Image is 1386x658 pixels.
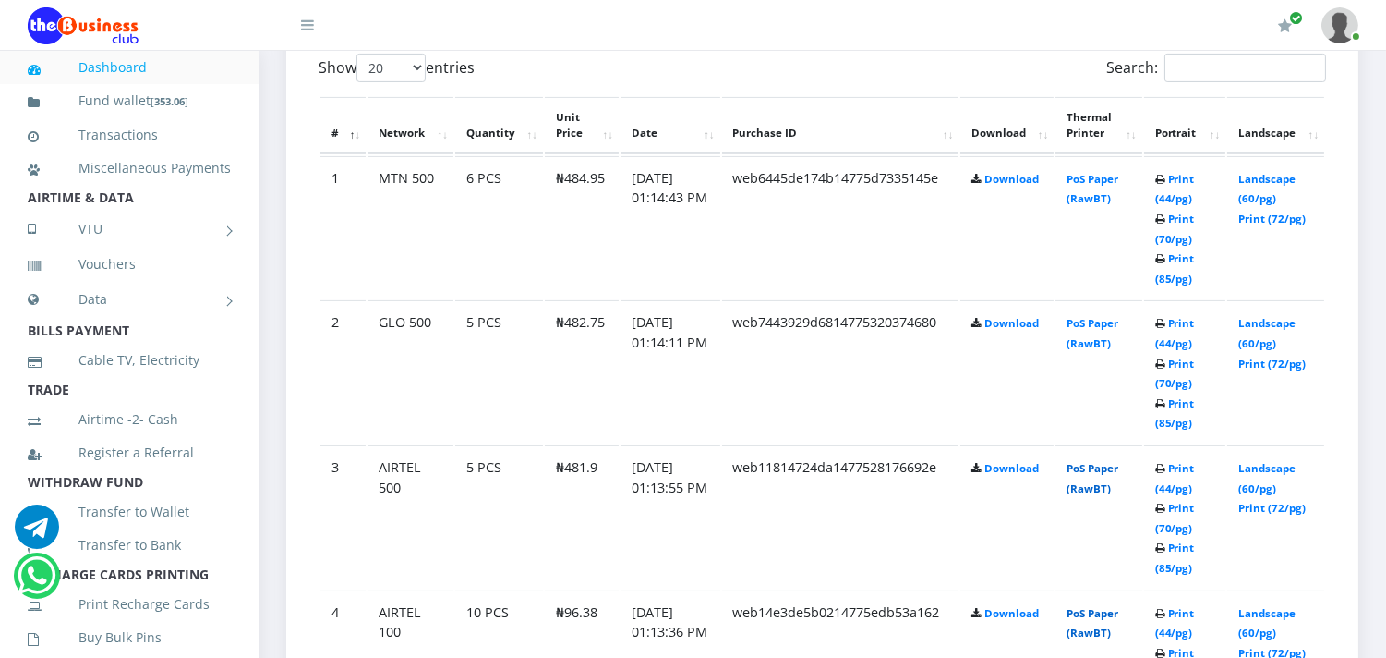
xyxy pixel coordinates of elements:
a: Print (72/pg) [1238,212,1306,225]
a: PoS Paper (RawBT) [1067,606,1118,640]
td: 1 [320,156,366,299]
span: Renew/Upgrade Subscription [1289,11,1303,25]
a: Print (72/pg) [1238,357,1306,371]
a: Dashboard [28,46,231,89]
a: Print (85/pg) [1155,251,1195,286]
a: Chat for support [18,567,56,598]
a: Print (70/pg) [1155,212,1195,246]
img: Logo [28,7,139,44]
td: MTN 500 [368,156,453,299]
a: PoS Paper (RawBT) [1067,316,1118,350]
a: Vouchers [28,243,231,286]
a: Print (70/pg) [1155,357,1195,391]
td: [DATE] 01:13:55 PM [621,445,720,589]
td: GLO 500 [368,300,453,444]
td: 6 PCS [455,156,543,299]
a: Print (85/pg) [1155,541,1195,575]
td: 3 [320,445,366,589]
th: Portrait: activate to sort column ascending [1144,97,1226,154]
a: Transactions [28,114,231,156]
a: Data [28,276,231,323]
th: Thermal Printer: activate to sort column ascending [1055,97,1141,154]
th: Quantity: activate to sort column ascending [455,97,543,154]
td: web11814724da1477528176692e [722,445,959,589]
a: Download [984,606,1039,620]
label: Show entries [319,54,475,82]
a: Print (44/pg) [1155,172,1195,206]
a: Download [984,461,1039,475]
th: Date: activate to sort column ascending [621,97,720,154]
th: #: activate to sort column descending [320,97,366,154]
a: Airtime -2- Cash [28,398,231,441]
a: Print (85/pg) [1155,396,1195,431]
img: User [1321,7,1358,43]
a: Print (44/pg) [1155,606,1195,640]
input: Search: [1164,54,1326,82]
th: Landscape: activate to sort column ascending [1227,97,1324,154]
th: Network: activate to sort column ascending [368,97,453,154]
a: Print (72/pg) [1238,501,1306,515]
th: Unit Price: activate to sort column ascending [545,97,619,154]
a: Register a Referral [28,432,231,474]
a: Miscellaneous Payments [28,147,231,189]
a: PoS Paper (RawBT) [1067,461,1118,495]
a: Print (70/pg) [1155,501,1195,535]
a: Print (44/pg) [1155,316,1195,350]
td: [DATE] 01:14:11 PM [621,300,720,444]
td: 2 [320,300,366,444]
td: web7443929d6814775320374680 [722,300,959,444]
td: [DATE] 01:14:43 PM [621,156,720,299]
td: 5 PCS [455,445,543,589]
a: Cable TV, Electricity [28,339,231,382]
a: Landscape (60/pg) [1238,606,1296,640]
a: VTU [28,206,231,252]
a: PoS Paper (RawBT) [1067,172,1118,206]
b: 353.06 [154,94,185,108]
a: Print Recharge Cards [28,583,231,626]
th: Download: activate to sort column ascending [960,97,1054,154]
td: web6445de174b14775d7335145e [722,156,959,299]
a: Transfer to Bank [28,524,231,567]
a: Landscape (60/pg) [1238,461,1296,495]
a: Print (44/pg) [1155,461,1195,495]
a: Chat for support [15,518,59,549]
td: ₦482.75 [545,300,619,444]
a: Download [984,172,1039,186]
a: Landscape (60/pg) [1238,172,1296,206]
label: Search: [1106,54,1326,82]
td: 5 PCS [455,300,543,444]
td: ₦484.95 [545,156,619,299]
td: AIRTEL 500 [368,445,453,589]
th: Purchase ID: activate to sort column ascending [722,97,959,154]
small: [ ] [151,94,188,108]
a: Landscape (60/pg) [1238,316,1296,350]
i: Renew/Upgrade Subscription [1278,18,1292,33]
a: Transfer to Wallet [28,491,231,533]
a: Fund wallet[353.06] [28,79,231,123]
a: Download [984,316,1039,330]
select: Showentries [356,54,426,82]
td: ₦481.9 [545,445,619,589]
